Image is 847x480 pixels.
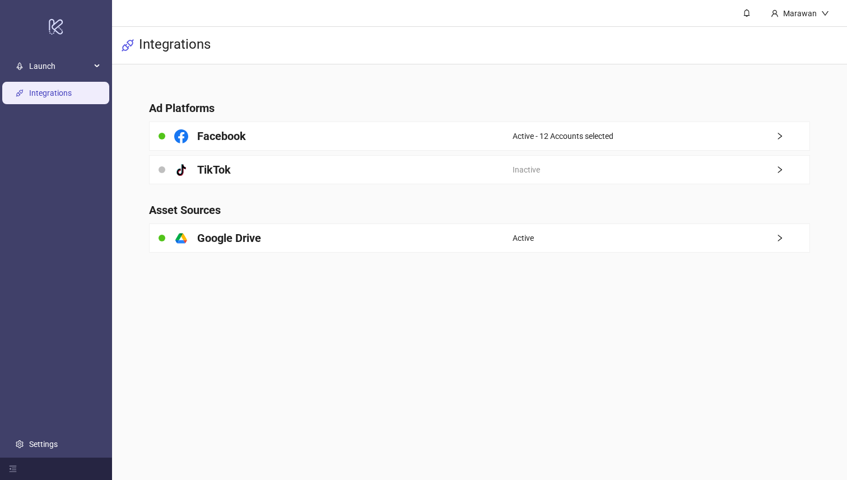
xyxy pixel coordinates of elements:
[121,39,134,52] span: api
[149,100,809,116] h4: Ad Platforms
[139,36,211,55] h3: Integrations
[771,10,779,17] span: user
[779,7,821,20] div: Marawan
[197,162,231,178] h4: TikTok
[197,128,246,144] h4: Facebook
[513,130,613,142] span: Active - 12 Accounts selected
[776,132,809,140] span: right
[149,155,809,184] a: TikTokInactiveright
[9,465,17,473] span: menu-fold
[821,10,829,17] span: down
[513,232,534,244] span: Active
[16,63,24,71] span: rocket
[149,202,809,218] h4: Asset Sources
[149,223,809,253] a: Google DriveActiveright
[29,440,58,449] a: Settings
[29,89,72,98] a: Integrations
[513,164,540,176] span: Inactive
[776,234,809,242] span: right
[776,166,809,174] span: right
[149,122,809,151] a: FacebookActive - 12 Accounts selectedright
[197,230,261,246] h4: Google Drive
[29,55,91,78] span: Launch
[743,9,751,17] span: bell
